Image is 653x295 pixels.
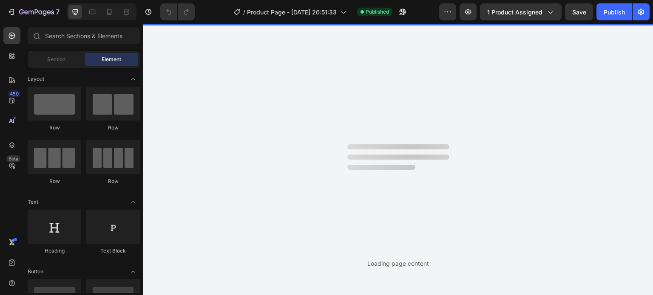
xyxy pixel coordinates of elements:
[243,8,245,17] span: /
[565,3,593,20] button: Save
[102,56,121,63] span: Element
[596,3,632,20] button: Publish
[126,72,140,86] span: Toggle open
[487,8,542,17] span: 1 product assigned
[126,265,140,278] span: Toggle open
[86,177,140,185] div: Row
[56,7,60,17] p: 7
[28,124,81,132] div: Row
[8,90,20,97] div: 450
[604,8,625,17] div: Publish
[28,177,81,185] div: Row
[28,75,44,83] span: Layout
[160,3,195,20] div: Undo/Redo
[28,198,38,206] span: Text
[126,195,140,209] span: Toggle open
[86,124,140,132] div: Row
[47,56,65,63] span: Section
[6,155,20,162] div: Beta
[247,8,337,17] span: Product Page - [DATE] 20:51:33
[28,247,81,255] div: Heading
[3,3,63,20] button: 7
[572,8,586,16] span: Save
[28,268,43,275] span: Button
[367,259,429,268] div: Loading page content
[366,8,389,16] span: Published
[480,3,562,20] button: 1 product assigned
[28,27,140,44] input: Search Sections & Elements
[86,247,140,255] div: Text Block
